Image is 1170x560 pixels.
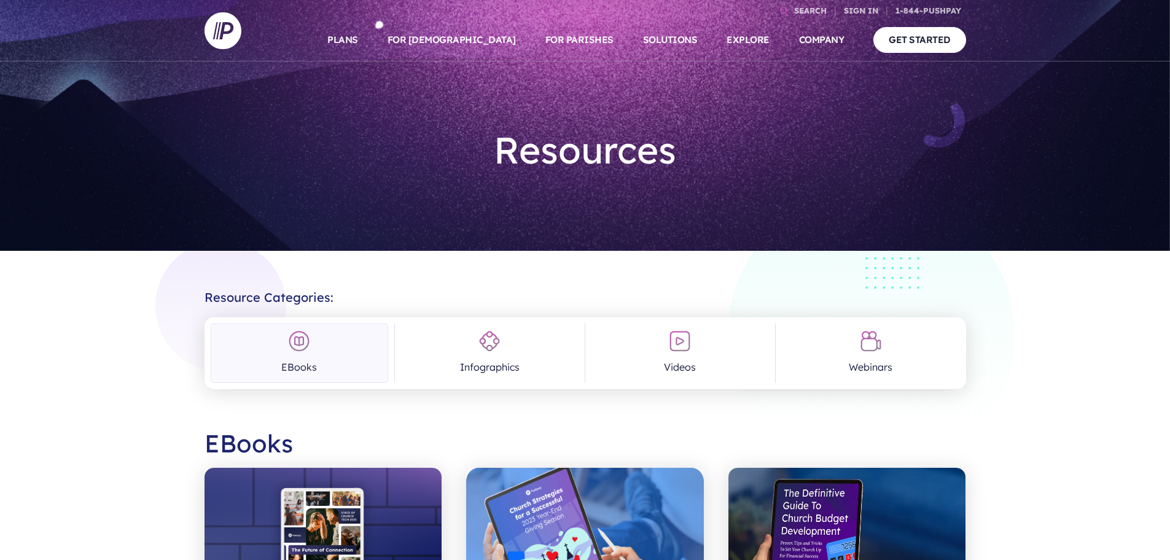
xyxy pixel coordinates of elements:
[327,18,358,61] a: PLANS
[388,18,516,61] a: FOR [DEMOGRAPHIC_DATA]
[205,280,966,305] h2: Resource Categories:
[643,18,698,61] a: SOLUTIONS
[860,330,882,352] img: Webinars Icon
[205,419,966,468] h2: EBooks
[669,330,691,352] img: Videos Icon
[401,323,579,383] a: Infographics
[405,118,766,182] h1: Resources
[799,18,844,61] a: COMPANY
[727,18,770,61] a: EXPLORE
[873,27,966,52] a: GET STARTED
[591,323,769,383] a: Videos
[478,330,501,352] img: Infographics Icon
[288,330,310,352] img: EBooks Icon
[545,18,614,61] a: FOR PARISHES
[211,323,388,383] a: EBooks
[782,323,959,383] a: Webinars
